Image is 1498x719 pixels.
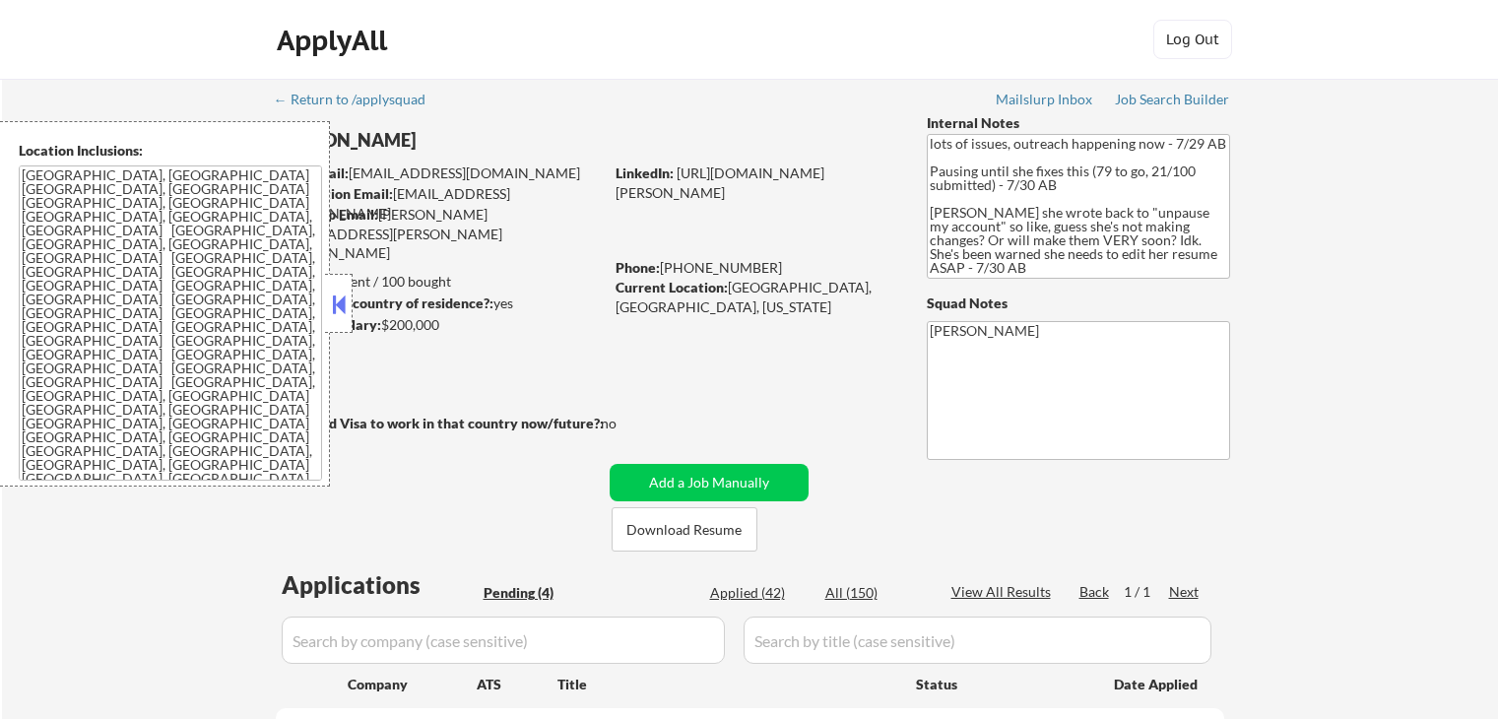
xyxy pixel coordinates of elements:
strong: Can work in country of residence?: [275,294,493,311]
div: Job Search Builder [1115,93,1230,106]
div: Company [348,675,477,694]
a: Job Search Builder [1115,92,1230,111]
div: [PHONE_NUMBER] [616,258,894,278]
div: [PERSON_NAME] [276,128,681,153]
div: Title [557,675,897,694]
div: Status [916,666,1085,701]
div: Squad Notes [927,294,1230,313]
div: [PERSON_NAME][EMAIL_ADDRESS][PERSON_NAME][DOMAIN_NAME] [276,205,603,263]
div: Date Applied [1114,675,1201,694]
div: [GEOGRAPHIC_DATA], [GEOGRAPHIC_DATA], [US_STATE] [616,278,894,316]
button: Add a Job Manually [610,464,809,501]
div: All (150) [825,583,924,603]
div: 1 / 1 [1124,582,1169,602]
div: yes [275,294,597,313]
div: ← Return to /applysquad [274,93,444,106]
div: [EMAIL_ADDRESS][DOMAIN_NAME] [277,163,603,183]
div: Next [1169,582,1201,602]
a: [URL][DOMAIN_NAME][PERSON_NAME] [616,164,824,201]
div: Pending (4) [484,583,582,603]
div: View All Results [951,582,1057,602]
div: Internal Notes [927,113,1230,133]
button: Log Out [1153,20,1232,59]
div: Back [1079,582,1111,602]
div: no [601,414,657,433]
div: ATS [477,675,557,694]
div: $200,000 [275,315,603,335]
div: Applications [282,573,477,597]
a: Mailslurp Inbox [996,92,1094,111]
div: Mailslurp Inbox [996,93,1094,106]
div: 42 sent / 100 bought [275,272,603,292]
div: [EMAIL_ADDRESS][DOMAIN_NAME] [277,184,603,223]
div: Location Inclusions: [19,141,322,161]
strong: Phone: [616,259,660,276]
a: ← Return to /applysquad [274,92,444,111]
strong: Current Location: [616,279,728,295]
input: Search by company (case sensitive) [282,617,725,664]
strong: Will need Visa to work in that country now/future?: [276,415,604,431]
button: Download Resume [612,507,757,552]
input: Search by title (case sensitive) [744,617,1211,664]
strong: LinkedIn: [616,164,674,181]
div: Applied (42) [710,583,809,603]
div: ApplyAll [277,24,393,57]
